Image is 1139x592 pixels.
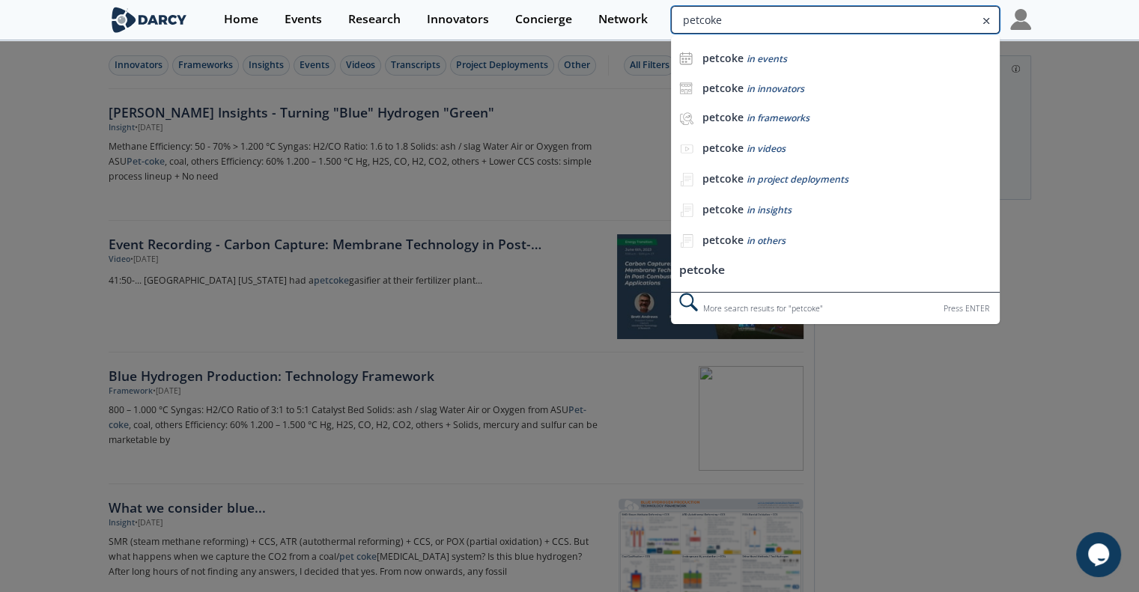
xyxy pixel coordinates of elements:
[224,13,258,25] div: Home
[671,6,999,34] input: Advanced Search
[746,173,848,186] span: in project deployments
[746,142,785,155] span: in videos
[671,292,999,324] div: More search results for " petcoke "
[702,233,743,247] b: petcoke
[1076,532,1124,577] iframe: chat widget
[746,234,785,247] span: in others
[702,110,743,124] b: petcoke
[679,82,693,95] img: icon
[944,301,989,317] div: Press ENTER
[1010,9,1031,30] img: Profile
[598,13,648,25] div: Network
[427,13,489,25] div: Innovators
[679,52,693,65] img: icon
[702,51,743,65] b: petcoke
[702,171,743,186] b: petcoke
[702,81,743,95] b: petcoke
[515,13,572,25] div: Concierge
[746,82,804,95] span: in innovators
[702,202,743,216] b: petcoke
[348,13,401,25] div: Research
[702,141,743,155] b: petcoke
[746,112,809,124] span: in frameworks
[671,257,999,284] li: petcoke
[746,204,791,216] span: in insights
[285,13,322,25] div: Events
[109,7,190,33] img: logo-wide.svg
[746,52,786,65] span: in events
